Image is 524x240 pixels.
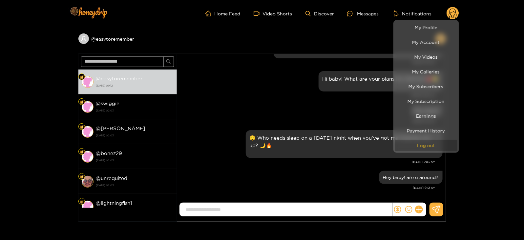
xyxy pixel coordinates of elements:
[395,125,457,136] a: Payment History
[395,66,457,77] a: My Galleries
[395,110,457,122] a: Earnings
[395,81,457,92] a: My Subscribers
[395,95,457,107] a: My Subscription
[395,22,457,33] a: My Profile
[395,36,457,48] a: My Account
[395,140,457,151] button: Log out
[395,51,457,63] a: My Videos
